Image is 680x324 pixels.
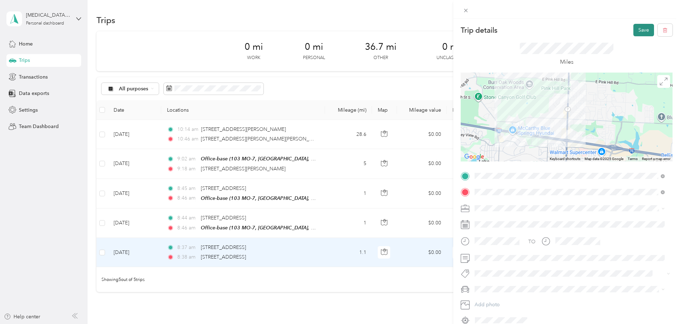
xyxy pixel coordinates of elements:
[560,58,574,67] p: Miles
[461,25,497,35] p: Trip details
[528,238,535,245] div: TO
[640,284,680,324] iframe: Everlance-gr Chat Button Frame
[462,152,486,161] a: Open this area in Google Maps (opens a new window)
[550,156,580,161] button: Keyboard shortcuts
[642,157,670,161] a: Report a map error
[628,157,638,161] a: Terms (opens in new tab)
[633,24,654,36] button: Save
[472,300,673,310] button: Add photo
[585,157,623,161] span: Map data ©2025 Google
[462,152,486,161] img: Google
